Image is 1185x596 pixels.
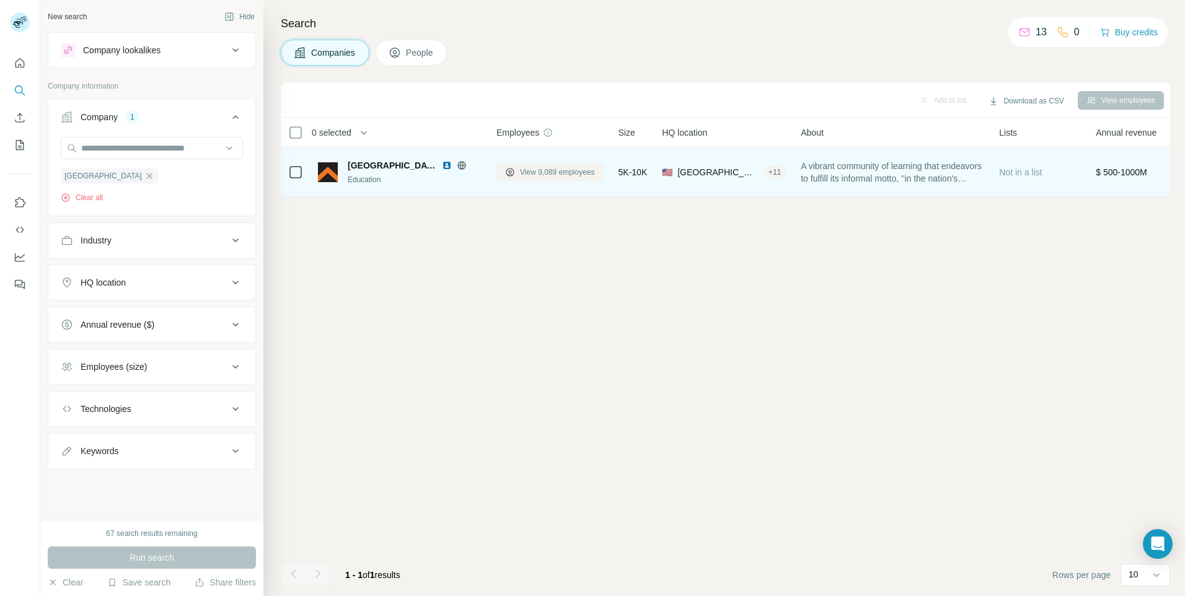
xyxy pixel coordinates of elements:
button: Technologies [48,394,255,424]
button: Hide [216,7,263,26]
button: Dashboard [10,246,30,268]
p: 13 [1036,25,1047,40]
span: [GEOGRAPHIC_DATA] [348,159,436,172]
span: [GEOGRAPHIC_DATA] [64,170,142,182]
span: of [363,570,370,580]
div: Technologies [81,403,131,415]
button: Search [10,79,30,102]
span: 1 - 1 [345,570,363,580]
span: 1 [370,570,375,580]
span: A vibrant community of learning that endeavors to fulfill its informal motto, '​'​in the nation's... [801,160,984,185]
button: Company1 [48,102,255,137]
span: Size [619,126,635,139]
span: Employees [496,126,539,139]
span: People [406,46,434,59]
span: 5K-10K [619,166,648,178]
span: [GEOGRAPHIC_DATA], [US_STATE] [677,166,759,178]
div: + 11 [764,167,786,178]
h4: Search [281,15,1170,32]
button: Use Surfe API [10,219,30,241]
div: HQ location [81,276,126,289]
button: Clear all [61,192,103,203]
button: Keywords [48,436,255,466]
span: Rows per page [1052,569,1111,581]
button: Clear [48,576,83,589]
button: Employees (size) [48,352,255,382]
span: Lists [999,126,1017,139]
span: $ 500-1000M [1096,167,1147,177]
button: Company lookalikes [48,35,255,65]
div: New search [48,11,87,22]
button: Quick start [10,52,30,74]
span: Companies [311,46,356,59]
div: Open Intercom Messenger [1143,529,1173,559]
span: About [801,126,824,139]
div: Company lookalikes [83,44,161,56]
div: Annual revenue ($) [81,318,154,331]
span: results [345,570,400,580]
button: Feedback [10,273,30,296]
button: Save search [107,576,170,589]
p: 0 [1074,25,1080,40]
span: 🇺🇸 [662,166,672,178]
div: Employees (size) [81,361,147,373]
img: Logo of Princeton University [318,162,338,182]
button: HQ location [48,268,255,297]
button: Download as CSV [980,92,1072,110]
button: Use Surfe on LinkedIn [10,191,30,214]
div: Industry [81,234,112,247]
button: Industry [48,226,255,255]
span: 0 selected [312,126,351,139]
div: Company [81,111,118,123]
div: Keywords [81,445,118,457]
img: LinkedIn logo [442,160,452,170]
button: View 9,089 employees [496,163,604,182]
button: Enrich CSV [10,107,30,129]
p: Company information [48,81,256,92]
div: 67 search results remaining [106,528,197,539]
div: Education [348,174,482,185]
span: HQ location [662,126,707,139]
span: Annual revenue [1096,126,1156,139]
div: 1 [125,112,139,123]
button: Annual revenue ($) [48,310,255,340]
button: My lists [10,134,30,156]
span: View 9,089 employees [520,167,595,178]
p: 10 [1129,568,1139,581]
span: Not in a list [999,167,1042,177]
button: Share filters [195,576,256,589]
button: Buy credits [1100,24,1158,41]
